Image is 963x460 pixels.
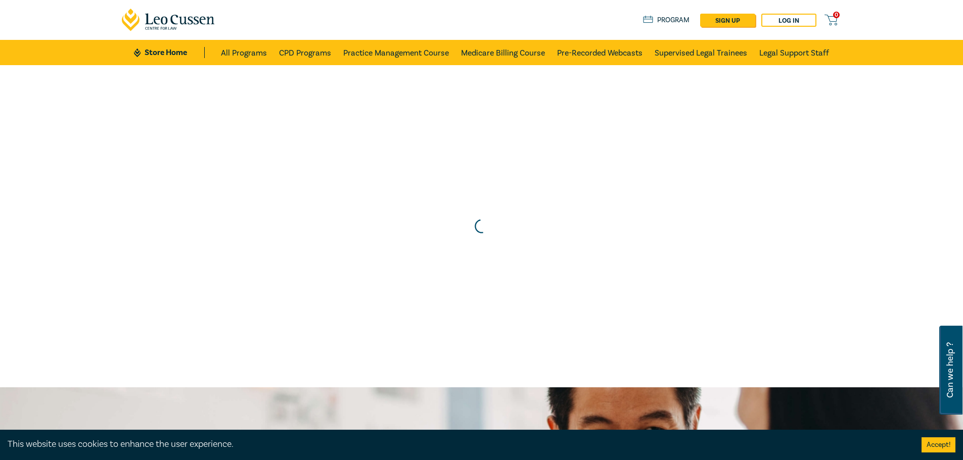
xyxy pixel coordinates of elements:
[134,47,204,58] a: Store Home
[8,438,906,451] div: This website uses cookies to enhance the user experience.
[761,14,816,27] a: Log in
[833,12,840,18] span: 0
[221,40,267,65] a: All Programs
[557,40,643,65] a: Pre-Recorded Webcasts
[945,332,955,408] span: Can we help ?
[343,40,449,65] a: Practice Management Course
[643,15,690,26] a: Program
[461,40,545,65] a: Medicare Billing Course
[655,40,747,65] a: Supervised Legal Trainees
[922,437,955,452] button: Accept cookies
[279,40,331,65] a: CPD Programs
[759,40,829,65] a: Legal Support Staff
[700,14,755,27] a: sign up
